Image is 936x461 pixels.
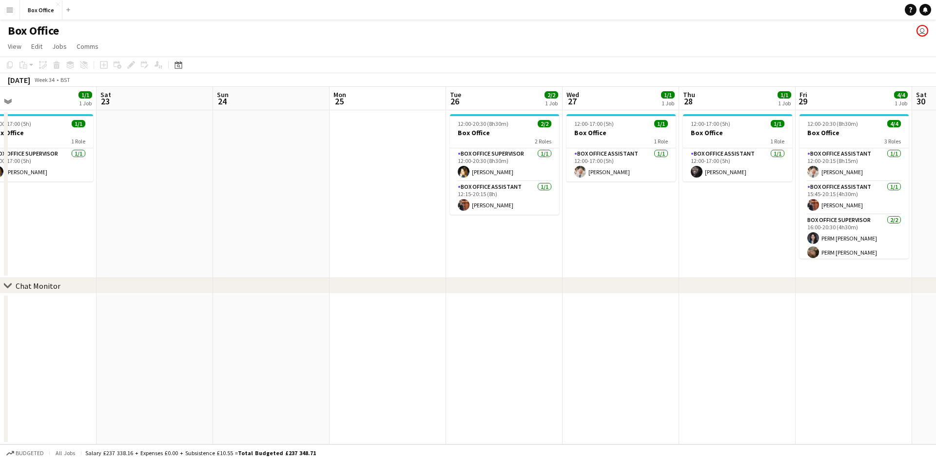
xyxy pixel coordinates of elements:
[8,42,21,51] span: View
[895,100,907,107] div: 1 Job
[448,96,461,107] span: 26
[799,181,909,215] app-card-role: Box Office Assistant1/115:45-20:15 (4h30m)[PERSON_NAME]
[565,96,579,107] span: 27
[884,138,901,145] span: 3 Roles
[450,128,559,137] h3: Box Office
[31,42,42,51] span: Edit
[799,128,909,137] h3: Box Office
[217,90,229,99] span: Sun
[73,40,102,53] a: Comms
[799,90,807,99] span: Fri
[574,120,614,127] span: 12:00-17:00 (5h)
[78,91,92,99] span: 1/1
[566,90,579,99] span: Wed
[798,96,807,107] span: 29
[661,91,675,99] span: 1/1
[238,449,316,457] span: Total Budgeted £237 348.71
[54,449,77,457] span: All jobs
[79,100,92,107] div: 1 Job
[654,120,668,127] span: 1/1
[691,120,730,127] span: 12:00-17:00 (5h)
[100,90,111,99] span: Sat
[16,281,60,291] div: Chat Monitor
[771,120,784,127] span: 1/1
[32,76,57,83] span: Week 34
[450,90,461,99] span: Tue
[894,91,908,99] span: 4/4
[778,91,791,99] span: 1/1
[450,148,559,181] app-card-role: Box Office Supervisor1/112:00-20:30 (8h30m)[PERSON_NAME]
[333,90,346,99] span: Mon
[545,91,558,99] span: 2/2
[99,96,111,107] span: 23
[450,114,559,215] app-job-card: 12:00-20:30 (8h30m)2/2Box Office2 RolesBox Office Supervisor1/112:00-20:30 (8h30m)[PERSON_NAME]Bo...
[682,96,695,107] span: 28
[807,120,858,127] span: 12:00-20:30 (8h30m)
[71,138,85,145] span: 1 Role
[683,90,695,99] span: Thu
[48,40,71,53] a: Jobs
[72,120,85,127] span: 1/1
[8,75,30,85] div: [DATE]
[332,96,346,107] span: 25
[799,215,909,262] app-card-role: Box Office Supervisor2/216:00-20:30 (4h30m)PERM [PERSON_NAME]PERM [PERSON_NAME]
[778,100,791,107] div: 1 Job
[887,120,901,127] span: 4/4
[683,128,792,137] h3: Box Office
[8,23,59,38] h1: Box Office
[799,114,909,259] app-job-card: 12:00-20:30 (8h30m)4/4Box Office3 RolesBox Office Assistant1/112:00-20:15 (8h15m)[PERSON_NAME]Box...
[915,96,927,107] span: 30
[566,148,676,181] app-card-role: Box Office Assistant1/112:00-17:00 (5h)[PERSON_NAME]
[450,181,559,215] app-card-role: Box Office Assistant1/112:15-20:15 (8h)[PERSON_NAME]
[538,120,551,127] span: 2/2
[77,42,98,51] span: Comms
[535,138,551,145] span: 2 Roles
[60,76,70,83] div: BST
[770,138,784,145] span: 1 Role
[566,114,676,181] app-job-card: 12:00-17:00 (5h)1/1Box Office1 RoleBox Office Assistant1/112:00-17:00 (5h)[PERSON_NAME]
[799,148,909,181] app-card-role: Box Office Assistant1/112:00-20:15 (8h15m)[PERSON_NAME]
[458,120,508,127] span: 12:00-20:30 (8h30m)
[662,100,674,107] div: 1 Job
[215,96,229,107] span: 24
[683,114,792,181] app-job-card: 12:00-17:00 (5h)1/1Box Office1 RoleBox Office Assistant1/112:00-17:00 (5h)[PERSON_NAME]
[16,450,44,457] span: Budgeted
[52,42,67,51] span: Jobs
[916,90,927,99] span: Sat
[20,0,62,20] button: Box Office
[4,40,25,53] a: View
[566,128,676,137] h3: Box Office
[27,40,46,53] a: Edit
[654,138,668,145] span: 1 Role
[916,25,928,37] app-user-avatar: Millie Haldane
[85,449,316,457] div: Salary £237 338.16 + Expenses £0.00 + Subsistence £10.55 =
[683,148,792,181] app-card-role: Box Office Assistant1/112:00-17:00 (5h)[PERSON_NAME]
[545,100,558,107] div: 1 Job
[5,448,45,459] button: Budgeted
